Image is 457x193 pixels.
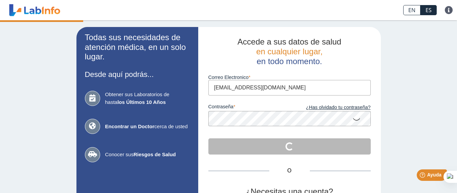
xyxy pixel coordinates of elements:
iframe: Help widget launcher [397,167,450,186]
a: ES [420,5,437,15]
span: Obtener sus Laboratorios de hasta [105,91,190,106]
span: Accede a sus datos de salud [237,37,341,46]
b: Riesgos de Salud [134,151,176,157]
a: EN [403,5,420,15]
span: en cualquier lugar, [256,47,322,56]
label: Correo Electronico [208,75,371,80]
label: contraseña [208,104,290,111]
span: O [269,167,310,175]
h2: Todas sus necesidades de atención médica, en un solo lugar. [85,33,190,62]
span: cerca de usted [105,123,190,131]
b: los Últimos 10 Años [117,99,166,105]
b: Encontrar un Doctor [105,123,155,129]
span: en todo momento. [257,57,322,66]
a: ¿Has olvidado tu contraseña? [290,104,371,111]
h3: Desde aquí podrás... [85,70,190,79]
span: Conocer sus [105,151,190,159]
